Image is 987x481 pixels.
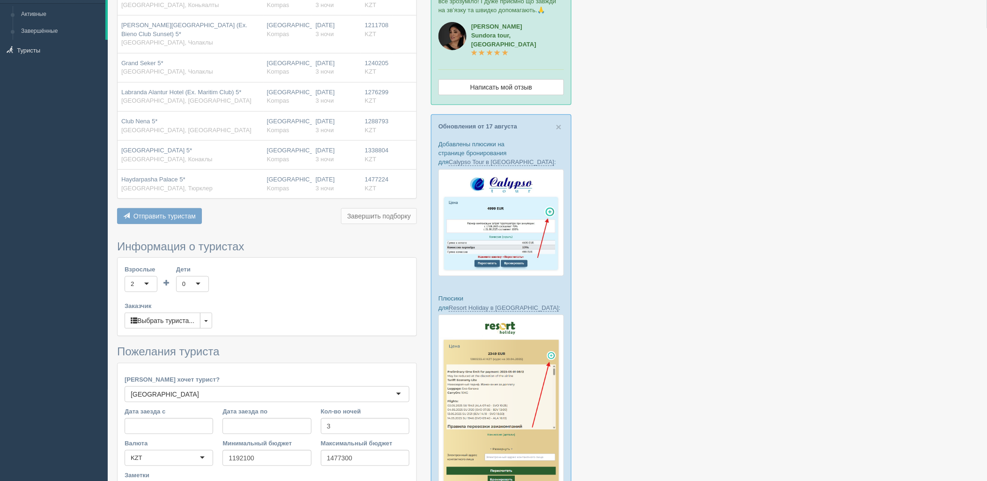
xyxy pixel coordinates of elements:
[121,60,163,67] span: Grand Seker 5*
[121,97,252,104] span: [GEOGRAPHIC_DATA], [GEOGRAPHIC_DATA]
[365,147,389,154] span: 1338804
[117,345,219,358] span: Пожелания туриста
[365,185,377,192] span: KZT
[125,301,409,310] label: Заказчик
[125,407,213,416] label: Дата заезда с
[121,156,213,163] span: [GEOGRAPHIC_DATA], Конаклы
[365,1,377,8] span: KZT
[131,453,142,463] div: KZT
[267,97,289,104] span: Kompas
[365,127,377,134] span: KZT
[341,208,417,224] button: Завершить подборку
[267,127,289,134] span: Kompas
[316,117,357,135] div: [DATE]
[125,313,200,329] button: Выбрать туриста...
[316,146,357,164] div: [DATE]
[121,39,213,46] span: [GEOGRAPHIC_DATA], Чолаклы
[321,439,409,448] label: Максимальный бюджет
[121,127,252,134] span: [GEOGRAPHIC_DATA], [GEOGRAPHIC_DATA]
[556,122,562,132] button: Close
[121,22,247,38] span: [PERSON_NAME][GEOGRAPHIC_DATA] (Ex. Bieno Club Sunset) 5*
[267,88,308,105] div: [GEOGRAPHIC_DATA]
[316,68,334,75] span: 3 ночи
[316,127,334,134] span: 3 ночи
[365,156,377,163] span: KZT
[316,88,357,105] div: [DATE]
[365,118,389,125] span: 1288793
[125,265,157,274] label: Взрослые
[267,21,308,38] div: [GEOGRAPHIC_DATA]
[316,156,334,163] span: 3 ночи
[117,208,202,224] button: Отправить туристам
[316,59,357,76] div: [DATE]
[121,118,157,125] span: Club Nena 5*
[365,97,377,104] span: KZT
[438,140,564,166] p: Добавлены плюсики на странице бронирования для :
[267,68,289,75] span: Kompas
[125,471,409,480] label: Заметки
[117,240,417,253] h3: Информация о туристах
[267,30,289,38] span: Kompas
[556,121,562,132] span: ×
[321,418,409,434] input: 7-10 или 7,10,14
[316,30,334,38] span: 3 ночи
[223,439,311,448] label: Минимальный бюджет
[223,407,311,416] label: Дата заезда по
[267,146,308,164] div: [GEOGRAPHIC_DATA]
[267,117,308,135] div: [GEOGRAPHIC_DATA]
[365,60,389,67] span: 1240205
[121,68,213,75] span: [GEOGRAPHIC_DATA], Чолаклы
[134,212,196,220] span: Отправить туристам
[131,279,134,289] div: 2
[267,175,308,193] div: [GEOGRAPHIC_DATA]
[121,89,242,96] span: Labranda Alantur Hotel (Ex. Maritim Club) 5*
[438,169,564,277] img: calypso-tour-proposal-crm-for-travel-agency.jpg
[316,21,357,38] div: [DATE]
[365,176,389,183] span: 1477224
[267,156,289,163] span: Kompas
[182,279,186,289] div: 0
[321,407,409,416] label: Кол-во ночей
[316,97,334,104] span: 3 ночи
[449,158,554,166] a: Calypso Tour в [GEOGRAPHIC_DATA]
[176,265,209,274] label: Дети
[365,22,389,29] span: 1211708
[365,30,377,38] span: KZT
[125,439,213,448] label: Валюта
[121,176,186,183] span: Haydarpasha Palace 5*
[449,304,559,312] a: Resort Holiday в [GEOGRAPHIC_DATA]
[316,175,357,193] div: [DATE]
[121,147,192,154] span: [GEOGRAPHIC_DATA] 5*
[471,23,536,57] a: [PERSON_NAME]Sundora tour, [GEOGRAPHIC_DATA]
[267,1,289,8] span: Kompas
[121,185,213,192] span: [GEOGRAPHIC_DATA], Тюрклер
[125,375,409,384] label: [PERSON_NAME] хочет турист?
[131,390,199,399] div: [GEOGRAPHIC_DATA]
[17,23,105,40] a: Завершённые
[365,89,389,96] span: 1276299
[267,59,308,76] div: [GEOGRAPHIC_DATA]
[267,185,289,192] span: Kompas
[316,185,334,192] span: 3 ночи
[121,1,219,8] span: [GEOGRAPHIC_DATA], Коньяалты
[365,68,377,75] span: KZT
[438,123,517,130] a: Обновления от 17 августа
[316,1,334,8] span: 3 ночи
[438,294,564,312] p: Плюсики для :
[438,79,564,95] a: Написать мой отзыв
[17,6,105,23] a: Активные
